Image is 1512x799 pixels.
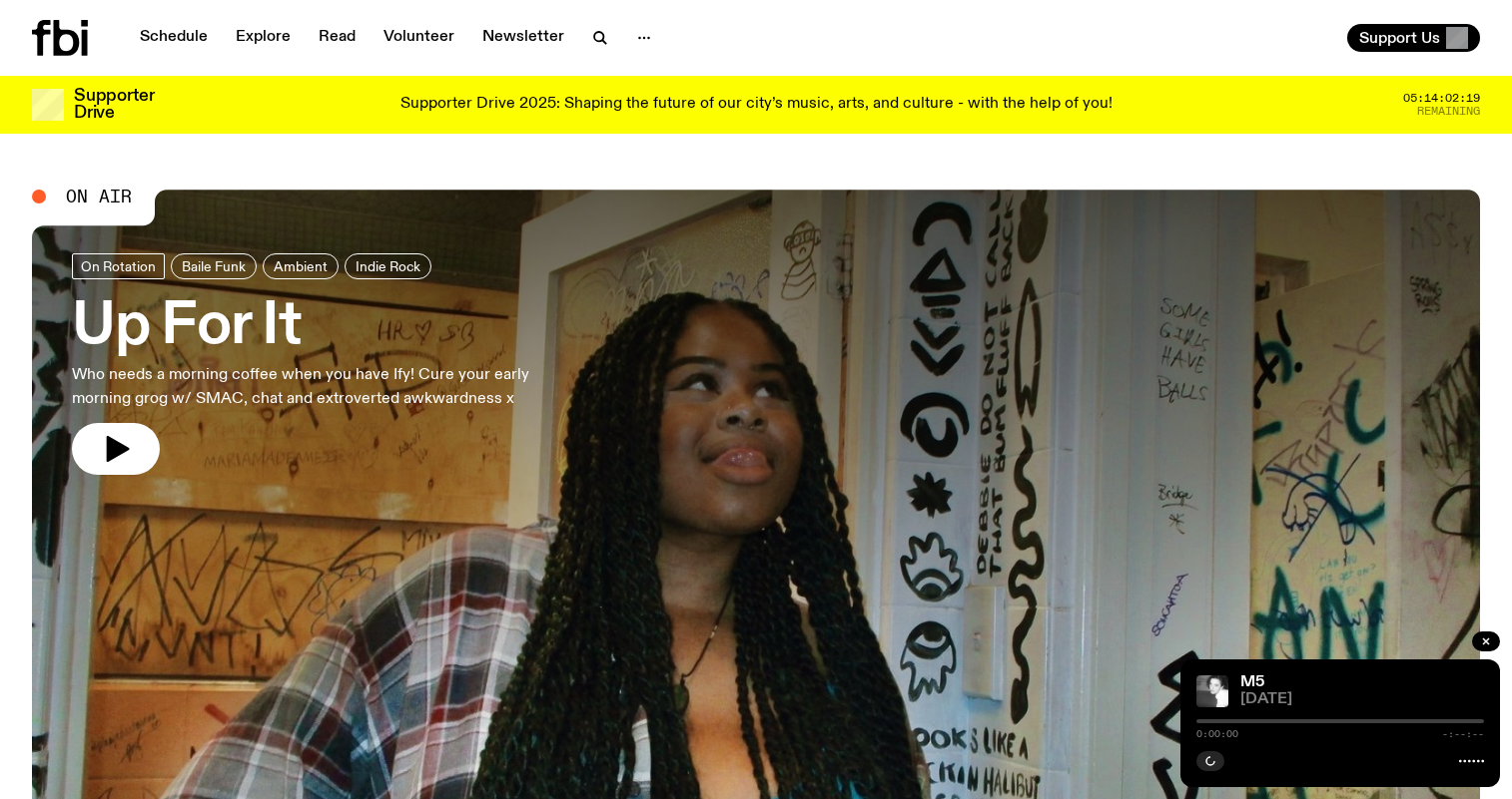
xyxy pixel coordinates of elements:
[356,258,420,273] span: Indie Rock
[128,24,220,52] a: Schedule
[1347,24,1480,52] button: Support Us
[345,253,431,279] a: Indie Rock
[263,253,339,279] a: Ambient
[470,24,576,52] a: Newsletter
[1240,692,1484,707] span: [DATE]
[1403,93,1480,104] span: 05:14:02:19
[72,253,583,475] a: Up For ItWho needs a morning coffee when you have Ify! Cure your early morning grog w/ SMAC, chat...
[224,24,303,52] a: Explore
[1196,675,1228,707] img: A black and white photo of Lilly wearing a white blouse and looking up at the camera.
[307,24,368,52] a: Read
[1359,29,1440,47] span: Support Us
[72,253,165,279] a: On Rotation
[66,188,132,205] span: On Air
[400,96,1113,114] p: Supporter Drive 2025: Shaping the future of our city’s music, arts, and culture - with the help o...
[1442,729,1484,739] span: -:--:--
[72,363,583,411] p: Who needs a morning coffee when you have Ify! Cure your early morning grog w/ SMAC, chat and extr...
[372,24,466,52] a: Volunteer
[81,258,156,273] span: On Rotation
[182,258,246,273] span: Baile Funk
[1240,674,1264,690] a: M5
[74,88,154,122] h3: Supporter Drive
[1196,729,1238,739] span: 0:00:00
[1417,106,1480,117] span: Remaining
[171,253,257,279] a: Baile Funk
[72,299,583,355] h3: Up For It
[274,258,328,273] span: Ambient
